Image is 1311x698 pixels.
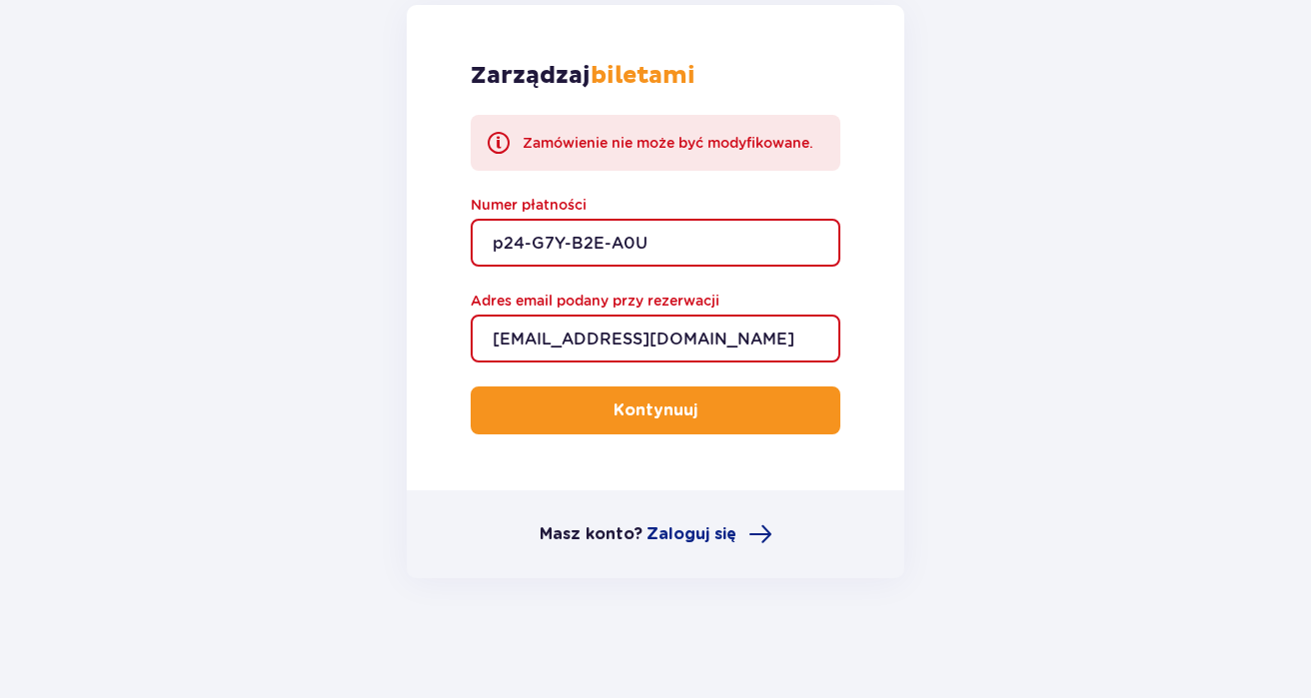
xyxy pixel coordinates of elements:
[540,523,643,545] p: Masz konto?
[471,195,587,215] label: Numer płatności
[471,61,695,91] p: Zarządzaj
[471,386,840,434] button: Kontynuuj
[647,523,736,545] span: Zaloguj się
[591,61,695,91] strong: biletami
[647,522,772,546] a: Zaloguj się
[614,399,697,421] p: Kontynuuj
[523,133,813,153] div: Zamówienie nie może być modyfikowane.
[471,291,719,311] label: Adres email podany przy rezerwacji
